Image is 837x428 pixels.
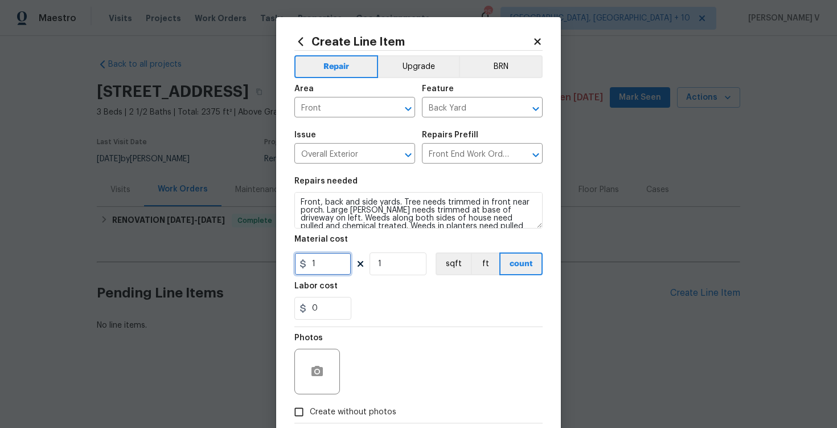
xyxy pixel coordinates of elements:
button: ft [471,252,499,275]
button: Open [400,147,416,163]
h5: Feature [422,85,454,93]
h5: Labor cost [294,282,338,290]
button: Upgrade [378,55,459,78]
button: Open [528,101,544,117]
span: Create without photos [310,406,396,418]
button: Repair [294,55,378,78]
button: Open [528,147,544,163]
h2: Create Line Item [294,35,532,48]
h5: Repairs needed [294,177,358,185]
h5: Material cost [294,235,348,243]
h5: Area [294,85,314,93]
button: BRN [459,55,543,78]
textarea: Front, back and side yards. Tree needs trimmed in front near porch. Large [PERSON_NAME] needs tri... [294,192,543,229]
button: sqft [436,252,471,275]
h5: Issue [294,131,316,139]
button: count [499,252,543,275]
h5: Repairs Prefill [422,131,478,139]
h5: Photos [294,334,323,342]
button: Open [400,101,416,117]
